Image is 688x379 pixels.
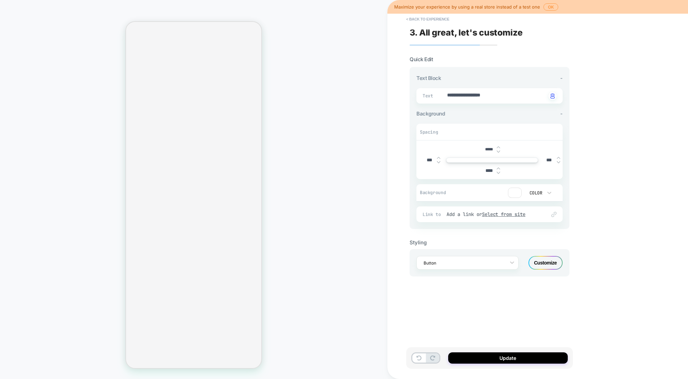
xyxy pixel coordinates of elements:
span: Link to [423,212,443,217]
button: < Back to experience [403,14,453,25]
span: 3. All great, let's customize [410,27,523,38]
button: Update [448,352,568,364]
img: up [497,167,500,170]
span: Quick Edit [410,56,433,63]
span: Text [423,93,431,99]
img: down [557,161,560,164]
span: Text Block [416,75,441,81]
img: down [437,161,440,164]
img: up [557,157,560,159]
div: Color [528,190,542,196]
u: Select from site [482,211,526,217]
span: - [560,110,563,117]
span: Spacing [420,129,438,135]
img: edit [551,212,556,217]
div: Add a link or [446,211,539,217]
span: - [560,75,563,81]
div: Styling [410,239,569,246]
img: edit with ai [550,93,555,99]
span: Background [416,110,445,117]
img: up [497,146,500,149]
img: down [497,150,500,153]
img: down [497,172,500,174]
span: Background [420,190,454,195]
button: OK [543,3,558,11]
img: up [437,157,440,159]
